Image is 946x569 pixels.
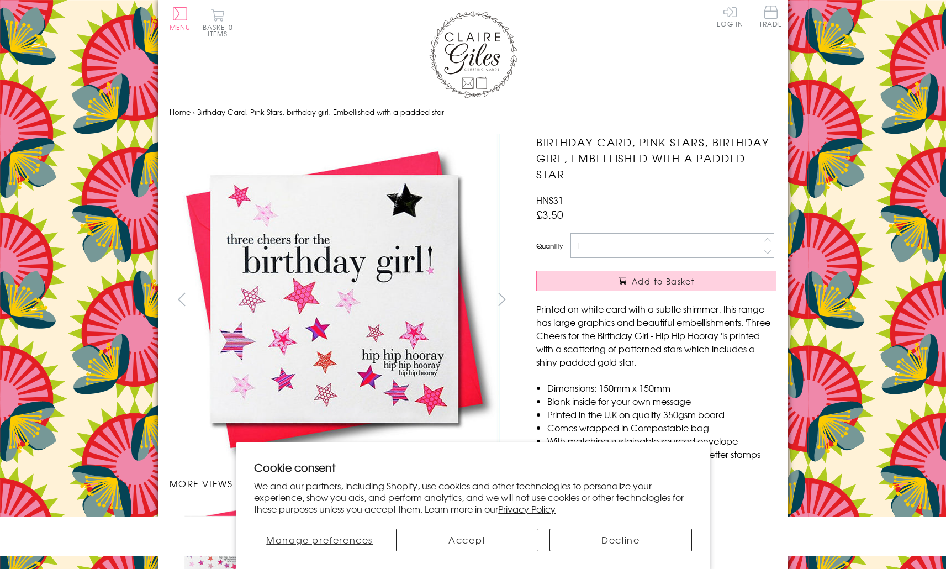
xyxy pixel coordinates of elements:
span: HNS31 [536,193,563,207]
li: Comes wrapped in Compostable bag [547,421,776,434]
a: Home [170,107,191,117]
li: Printed in the U.K on quality 350gsm board [547,408,776,421]
p: We and our partners, including Shopify, use cookies and other technologies to personalize your ex... [254,480,692,514]
button: Menu [170,7,191,30]
a: Privacy Policy [498,502,556,515]
span: Manage preferences [266,533,373,546]
button: next [489,287,514,312]
li: With matching sustainable sourced envelope [547,434,776,447]
label: Quantity [536,241,563,251]
img: Claire Giles Greetings Cards [429,11,517,98]
nav: breadcrumbs [170,101,777,124]
button: prev [170,287,194,312]
span: Add to Basket [632,276,695,287]
li: Dimensions: 150mm x 150mm [547,381,776,394]
a: Log In [717,6,743,27]
span: Menu [170,22,191,32]
a: Trade [759,6,783,29]
button: Manage preferences [254,529,385,551]
span: Birthday Card, Pink Stars, birthday girl, Embellished with a padded star [197,107,444,117]
span: Trade [759,6,783,27]
span: £3.50 [536,207,563,222]
h1: Birthday Card, Pink Stars, birthday girl, Embellished with a padded star [536,134,776,182]
button: Accept [396,529,538,551]
span: › [193,107,195,117]
img: Birthday Card, Pink Stars, birthday girl, Embellished with a padded star [514,134,845,466]
button: Add to Basket [536,271,776,291]
span: 0 items [208,22,233,39]
h3: More views [170,477,515,490]
button: Decline [549,529,692,551]
li: Blank inside for your own message [547,394,776,408]
h2: Cookie consent [254,460,692,475]
p: Printed on white card with a subtle shimmer, this range has large graphics and beautiful embellis... [536,302,776,368]
button: Basket0 items [203,9,233,37]
img: Birthday Card, Pink Stars, birthday girl, Embellished with a padded star [169,134,500,465]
